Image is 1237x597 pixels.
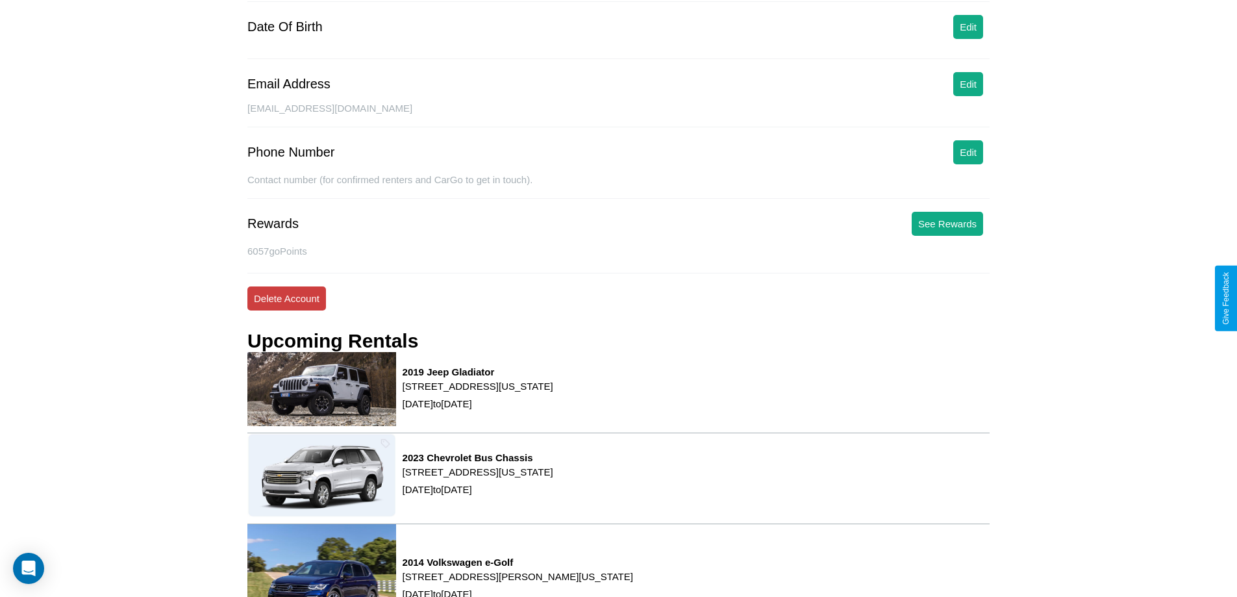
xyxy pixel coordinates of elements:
button: See Rewards [912,212,983,236]
div: Phone Number [247,145,335,160]
div: [EMAIL_ADDRESS][DOMAIN_NAME] [247,103,990,127]
div: Email Address [247,77,331,92]
h3: Upcoming Rentals [247,330,418,352]
div: Contact number (for confirmed renters and CarGo to get in touch). [247,174,990,199]
h3: 2023 Chevrolet Bus Chassis [403,452,553,463]
div: Date Of Birth [247,19,323,34]
p: [STREET_ADDRESS][US_STATE] [403,377,553,395]
button: Edit [953,140,983,164]
p: [DATE] to [DATE] [403,481,553,498]
img: rental [247,352,396,426]
p: [STREET_ADDRESS][PERSON_NAME][US_STATE] [403,568,633,585]
button: Edit [953,72,983,96]
div: Give Feedback [1221,272,1231,325]
div: Open Intercom Messenger [13,553,44,584]
h3: 2014 Volkswagen e-Golf [403,557,633,568]
p: [STREET_ADDRESS][US_STATE] [403,463,553,481]
p: 6057 goPoints [247,242,990,260]
div: Rewards [247,216,299,231]
p: [DATE] to [DATE] [403,395,553,413]
img: rental [247,433,396,516]
button: Edit [953,15,983,39]
button: Delete Account [247,286,326,311]
h3: 2019 Jeep Gladiator [403,366,553,377]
